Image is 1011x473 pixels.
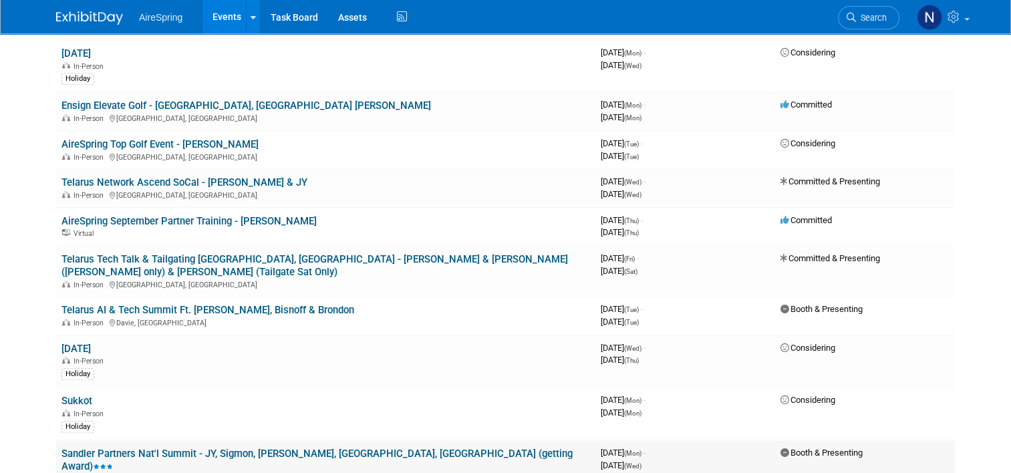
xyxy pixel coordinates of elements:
[624,319,639,326] span: (Tue)
[601,47,645,57] span: [DATE]
[74,114,108,123] span: In-Person
[780,100,832,110] span: Committed
[601,460,641,470] span: [DATE]
[601,266,637,276] span: [DATE]
[61,395,92,407] a: Sukkot
[637,253,639,263] span: -
[780,395,835,405] span: Considering
[624,357,639,364] span: (Thu)
[139,12,182,23] span: AireSpring
[641,215,643,225] span: -
[624,62,641,69] span: (Wed)
[643,176,645,186] span: -
[624,153,639,160] span: (Tue)
[624,140,639,148] span: (Tue)
[61,151,590,162] div: [GEOGRAPHIC_DATA], [GEOGRAPHIC_DATA]
[624,255,635,263] span: (Fri)
[62,281,70,287] img: In-Person Event
[62,191,70,198] img: In-Person Event
[62,62,70,69] img: In-Person Event
[624,306,639,313] span: (Tue)
[643,395,645,405] span: -
[61,189,590,200] div: [GEOGRAPHIC_DATA], [GEOGRAPHIC_DATA]
[61,100,431,112] a: Ensign Elevate Golf - [GEOGRAPHIC_DATA], [GEOGRAPHIC_DATA] [PERSON_NAME]
[856,13,887,23] span: Search
[624,397,641,404] span: (Mon)
[74,62,108,71] span: In-Person
[74,319,108,327] span: In-Person
[780,47,835,57] span: Considering
[61,112,590,123] div: [GEOGRAPHIC_DATA], [GEOGRAPHIC_DATA]
[643,100,645,110] span: -
[601,395,645,405] span: [DATE]
[624,178,641,186] span: (Wed)
[61,304,354,316] a: Telarus AI & Tech Summit Ft. [PERSON_NAME], Bisnoff & Brondon
[643,343,645,353] span: -
[641,138,643,148] span: -
[601,151,639,161] span: [DATE]
[601,176,645,186] span: [DATE]
[601,304,643,314] span: [DATE]
[624,102,641,109] span: (Mon)
[624,268,637,275] span: (Sat)
[62,153,70,160] img: In-Person Event
[624,410,641,417] span: (Mon)
[61,47,91,59] a: [DATE]
[74,153,108,162] span: In-Person
[601,112,641,122] span: [DATE]
[601,100,645,110] span: [DATE]
[601,448,645,458] span: [DATE]
[624,229,639,236] span: (Thu)
[601,215,643,225] span: [DATE]
[61,368,94,380] div: Holiday
[61,421,94,433] div: Holiday
[61,317,590,327] div: Davie, [GEOGRAPHIC_DATA]
[62,229,70,236] img: Virtual Event
[62,114,70,121] img: In-Person Event
[624,462,641,470] span: (Wed)
[643,448,645,458] span: -
[601,317,639,327] span: [DATE]
[62,319,70,325] img: In-Person Event
[624,191,641,198] span: (Wed)
[624,345,641,352] span: (Wed)
[838,6,899,29] a: Search
[61,448,573,472] a: Sandler Partners Nat'l Summit - JY, Sigmon, [PERSON_NAME], [GEOGRAPHIC_DATA], [GEOGRAPHIC_DATA] (...
[74,281,108,289] span: In-Person
[641,304,643,314] span: -
[601,253,639,263] span: [DATE]
[624,450,641,457] span: (Mon)
[601,227,639,237] span: [DATE]
[601,189,641,199] span: [DATE]
[62,357,70,363] img: In-Person Event
[780,304,863,314] span: Booth & Presenting
[62,410,70,416] img: In-Person Event
[74,410,108,418] span: In-Person
[780,253,880,263] span: Committed & Presenting
[624,217,639,224] span: (Thu)
[61,343,91,355] a: [DATE]
[601,355,639,365] span: [DATE]
[56,11,123,25] img: ExhibitDay
[74,191,108,200] span: In-Person
[780,448,863,458] span: Booth & Presenting
[74,357,108,365] span: In-Person
[601,343,645,353] span: [DATE]
[61,215,317,227] a: AireSpring September Partner Training - [PERSON_NAME]
[643,47,645,57] span: -
[61,138,259,150] a: AireSpring Top Golf Event - [PERSON_NAME]
[601,408,641,418] span: [DATE]
[917,5,942,30] img: Natalie Pyron
[601,60,641,70] span: [DATE]
[61,73,94,85] div: Holiday
[624,49,641,57] span: (Mon)
[624,114,641,122] span: (Mon)
[780,176,880,186] span: Committed & Presenting
[601,138,643,148] span: [DATE]
[61,279,590,289] div: [GEOGRAPHIC_DATA], [GEOGRAPHIC_DATA]
[780,138,835,148] span: Considering
[780,343,835,353] span: Considering
[780,215,832,225] span: Committed
[61,253,568,278] a: Telarus Tech Talk & Tailgating [GEOGRAPHIC_DATA], [GEOGRAPHIC_DATA] - [PERSON_NAME] & [PERSON_NAM...
[61,176,307,188] a: Telarus Network Ascend SoCal - [PERSON_NAME] & JY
